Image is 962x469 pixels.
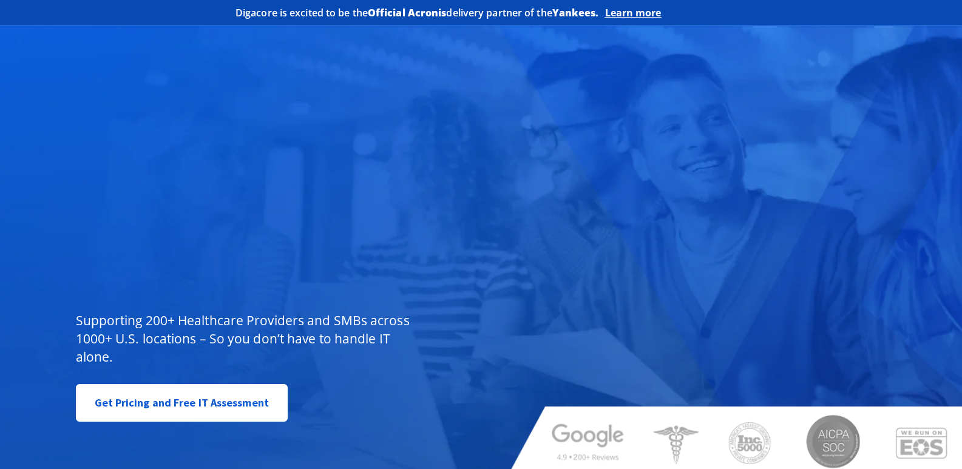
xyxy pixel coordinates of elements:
img: Acronis [668,4,727,21]
a: Get Pricing and Free IT Assessment [76,384,288,422]
a: Learn more [605,7,662,19]
b: Yankees. [552,6,599,19]
b: Official Acronis [368,6,447,19]
span: Get Pricing and Free IT Assessment [95,391,269,415]
p: Supporting 200+ Healthcare Providers and SMBs across 1000+ U.S. locations – So you don’t have to ... [76,311,415,366]
h2: Digacore is excited to be the delivery partner of the [235,8,599,18]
